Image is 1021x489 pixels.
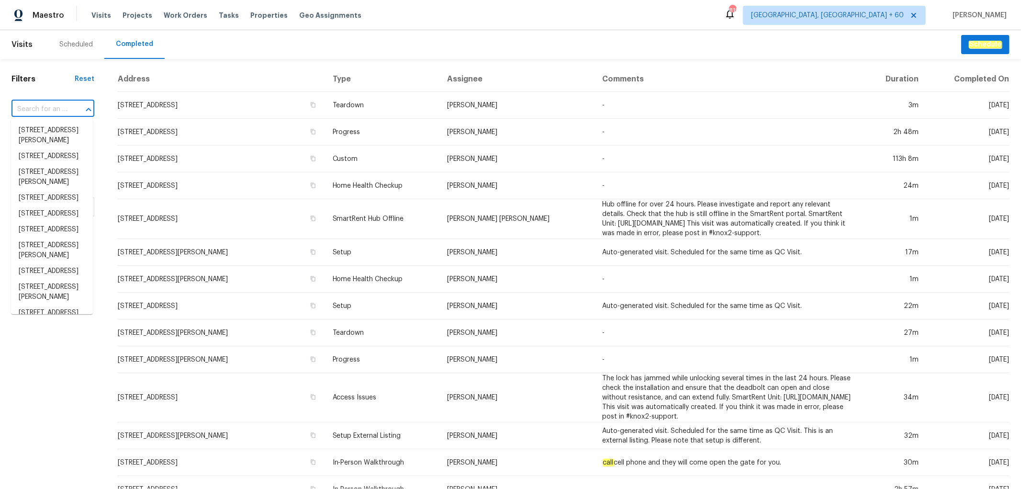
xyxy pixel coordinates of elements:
td: Auto-generated visit. Scheduled for the same time as QC Visit. [595,293,863,319]
td: Setup [325,239,440,266]
th: Type [325,67,440,92]
td: [PERSON_NAME] [439,346,595,373]
button: Copy Address [309,214,317,223]
span: Visits [11,34,33,55]
td: 1m [863,346,926,373]
td: [STREET_ADDRESS] [117,119,325,146]
td: [STREET_ADDRESS] [117,92,325,119]
button: Copy Address [309,355,317,364]
td: 34m [863,373,926,422]
td: [STREET_ADDRESS] [117,199,325,239]
td: [STREET_ADDRESS][PERSON_NAME] [117,319,325,346]
td: 27m [863,319,926,346]
li: [STREET_ADDRESS] [11,148,93,164]
td: cell phone and they will come open the gate for you. [595,449,863,476]
span: Work Orders [164,11,207,20]
td: - [595,172,863,199]
button: Copy Address [309,181,317,190]
span: Properties [250,11,288,20]
td: [PERSON_NAME] [PERSON_NAME] [439,199,595,239]
td: 3m [863,92,926,119]
th: Completed On [926,67,1010,92]
td: [DATE] [926,373,1010,422]
button: Copy Address [309,101,317,109]
td: Progress [325,119,440,146]
button: Copy Address [309,431,317,440]
button: Copy Address [309,393,317,401]
td: 1m [863,199,926,239]
td: - [595,92,863,119]
td: [DATE] [926,319,1010,346]
td: [DATE] [926,266,1010,293]
td: [PERSON_NAME] [439,119,595,146]
td: Setup External Listing [325,422,440,449]
em: Schedule [969,41,1002,48]
th: Comments [595,67,863,92]
td: [DATE] [926,239,1010,266]
td: [DATE] [926,346,1010,373]
li: [STREET_ADDRESS] [11,222,93,238]
span: [PERSON_NAME] [949,11,1007,20]
button: Copy Address [309,301,317,310]
td: 113h 8m [863,146,926,172]
td: [STREET_ADDRESS] [117,146,325,172]
td: [DATE] [926,92,1010,119]
span: [GEOGRAPHIC_DATA], [GEOGRAPHIC_DATA] + 60 [751,11,904,20]
div: Scheduled [59,40,93,49]
td: - [595,266,863,293]
div: Reset [75,74,94,84]
td: [PERSON_NAME] [439,373,595,422]
em: call [603,459,614,466]
td: [PERSON_NAME] [439,146,595,172]
td: [PERSON_NAME] [439,319,595,346]
td: Auto-generated visit. Scheduled for the same time as QC Visit. [595,239,863,266]
td: [DATE] [926,449,1010,476]
th: Address [117,67,325,92]
td: [PERSON_NAME] [439,293,595,319]
td: Teardown [325,319,440,346]
th: Assignee [439,67,595,92]
div: 819 [729,6,736,15]
td: 30m [863,449,926,476]
td: In-Person Walkthrough [325,449,440,476]
button: Copy Address [309,328,317,337]
li: [STREET_ADDRESS][PERSON_NAME] [11,279,93,305]
li: [STREET_ADDRESS] [11,206,93,222]
button: Close [82,103,95,116]
span: Tasks [219,12,239,19]
td: [STREET_ADDRESS][PERSON_NAME] [117,346,325,373]
td: Custom [325,146,440,172]
td: [PERSON_NAME] [439,422,595,449]
td: [PERSON_NAME] [439,449,595,476]
td: Setup [325,293,440,319]
span: Maestro [33,11,64,20]
td: [DATE] [926,172,1010,199]
td: [STREET_ADDRESS] [117,293,325,319]
span: Geo Assignments [299,11,361,20]
th: Duration [863,67,926,92]
td: [STREET_ADDRESS][PERSON_NAME] [117,422,325,449]
button: Copy Address [309,127,317,136]
td: [DATE] [926,119,1010,146]
td: 17m [863,239,926,266]
h1: Filters [11,74,75,84]
td: [DATE] [926,146,1010,172]
li: [STREET_ADDRESS] [11,190,93,206]
button: Schedule [961,35,1010,55]
td: Home Health Checkup [325,266,440,293]
td: 22m [863,293,926,319]
td: Access Issues [325,373,440,422]
td: [DATE] [926,422,1010,449]
td: [DATE] [926,293,1010,319]
button: Copy Address [309,274,317,283]
td: 2h 48m [863,119,926,146]
li: [STREET_ADDRESS] [11,305,93,321]
button: Copy Address [309,154,317,163]
td: [STREET_ADDRESS][PERSON_NAME] [117,266,325,293]
td: Home Health Checkup [325,172,440,199]
td: Auto-generated visit. Scheduled for the same time as QC Visit. This is an external listing. Pleas... [595,422,863,449]
td: SmartRent Hub Offline [325,199,440,239]
span: Projects [123,11,152,20]
input: Search for an address... [11,102,67,117]
td: Teardown [325,92,440,119]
